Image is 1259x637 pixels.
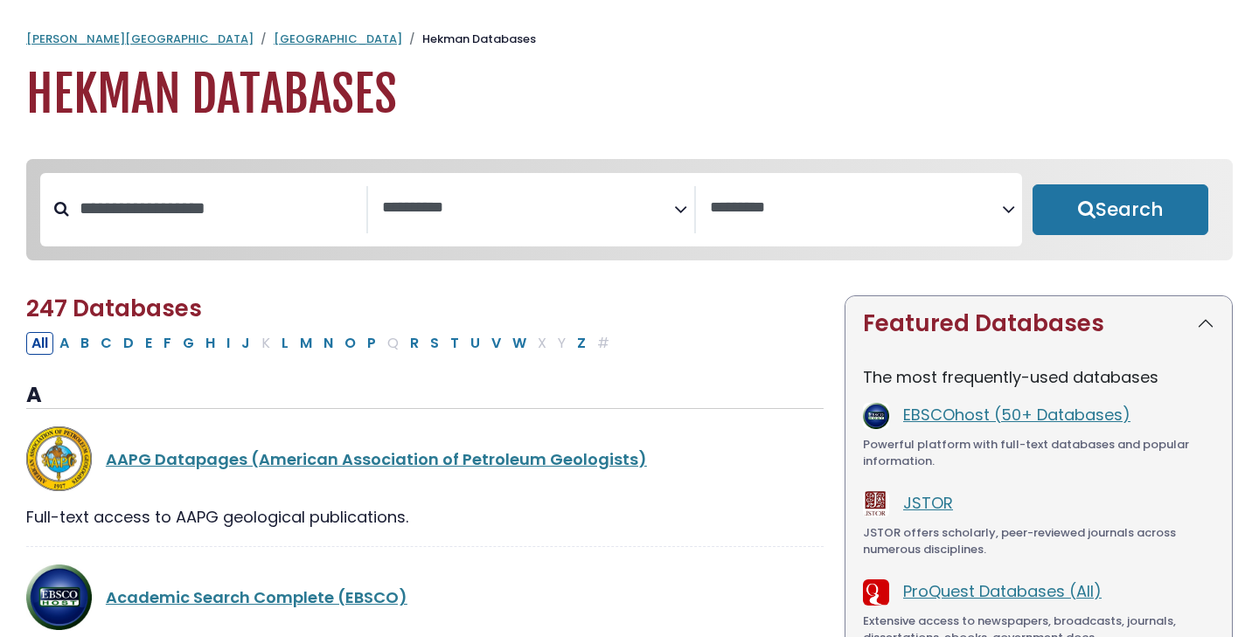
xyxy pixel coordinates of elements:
[276,332,294,355] button: Filter Results L
[106,586,407,608] a: Academic Search Complete (EBSCO)
[425,332,444,355] button: Filter Results S
[274,31,402,47] a: [GEOGRAPHIC_DATA]
[177,332,199,355] button: Filter Results G
[236,332,255,355] button: Filter Results J
[863,365,1214,389] p: The most frequently-used databases
[486,332,506,355] button: Filter Results V
[75,332,94,355] button: Filter Results B
[54,332,74,355] button: Filter Results A
[863,436,1214,470] div: Powerful platform with full-text databases and popular information.
[295,332,317,355] button: Filter Results M
[95,332,117,355] button: Filter Results C
[1033,184,1208,235] button: Submit for Search Results
[339,332,361,355] button: Filter Results O
[69,194,366,223] input: Search database by title or keyword
[465,332,485,355] button: Filter Results U
[863,524,1214,558] div: JSTOR offers scholarly, peer-reviewed journals across numerous disciplines.
[26,293,202,324] span: 247 Databases
[26,31,1233,48] nav: breadcrumb
[903,404,1130,426] a: EBSCOhost (50+ Databases)
[26,31,254,47] a: [PERSON_NAME][GEOGRAPHIC_DATA]
[118,332,139,355] button: Filter Results D
[200,332,220,355] button: Filter Results H
[106,448,647,470] a: AAPG Datapages (American Association of Petroleum Geologists)
[445,332,464,355] button: Filter Results T
[405,332,424,355] button: Filter Results R
[362,332,381,355] button: Filter Results P
[221,332,235,355] button: Filter Results I
[26,505,824,529] div: Full-text access to AAPG geological publications.
[26,331,616,353] div: Alpha-list to filter by first letter of database name
[845,296,1232,351] button: Featured Databases
[318,332,338,355] button: Filter Results N
[26,383,824,409] h3: A
[903,492,953,514] a: JSTOR
[26,159,1233,260] nav: Search filters
[507,332,532,355] button: Filter Results W
[158,332,177,355] button: Filter Results F
[710,199,1002,218] textarea: Search
[26,332,53,355] button: All
[26,66,1233,124] h1: Hekman Databases
[903,580,1102,602] a: ProQuest Databases (All)
[402,31,536,48] li: Hekman Databases
[382,199,674,218] textarea: Search
[140,332,157,355] button: Filter Results E
[572,332,591,355] button: Filter Results Z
